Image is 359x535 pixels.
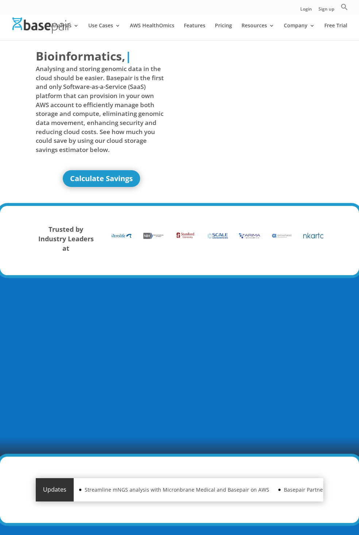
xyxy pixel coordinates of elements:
strong: Trusted by Industry Leaders at [38,225,94,253]
span: Analysing and storing genomic data in the cloud should be easier. Basepair is the first and only ... [36,65,167,154]
a: Company [284,23,315,40]
a: Resources [242,23,274,40]
a: AWS HealthOmics [130,23,174,40]
img: Basepair [12,17,70,33]
a: Login [300,7,312,15]
span: Bioinformatics, [36,48,125,65]
a: Sign up [319,7,334,15]
iframe: Basepair - NGS Analysis Simplified [182,48,313,121]
a: Pricing [215,23,232,40]
a: Analysis [51,23,79,40]
a: Features [184,23,205,40]
a: Search Icon Link [341,3,348,15]
span: | [125,48,132,64]
a: Free Trial [324,23,347,40]
a: Calculate Savings [63,170,140,187]
a: Use Cases [88,23,120,40]
svg: Search [341,3,348,11]
div: Updates [36,478,74,501]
